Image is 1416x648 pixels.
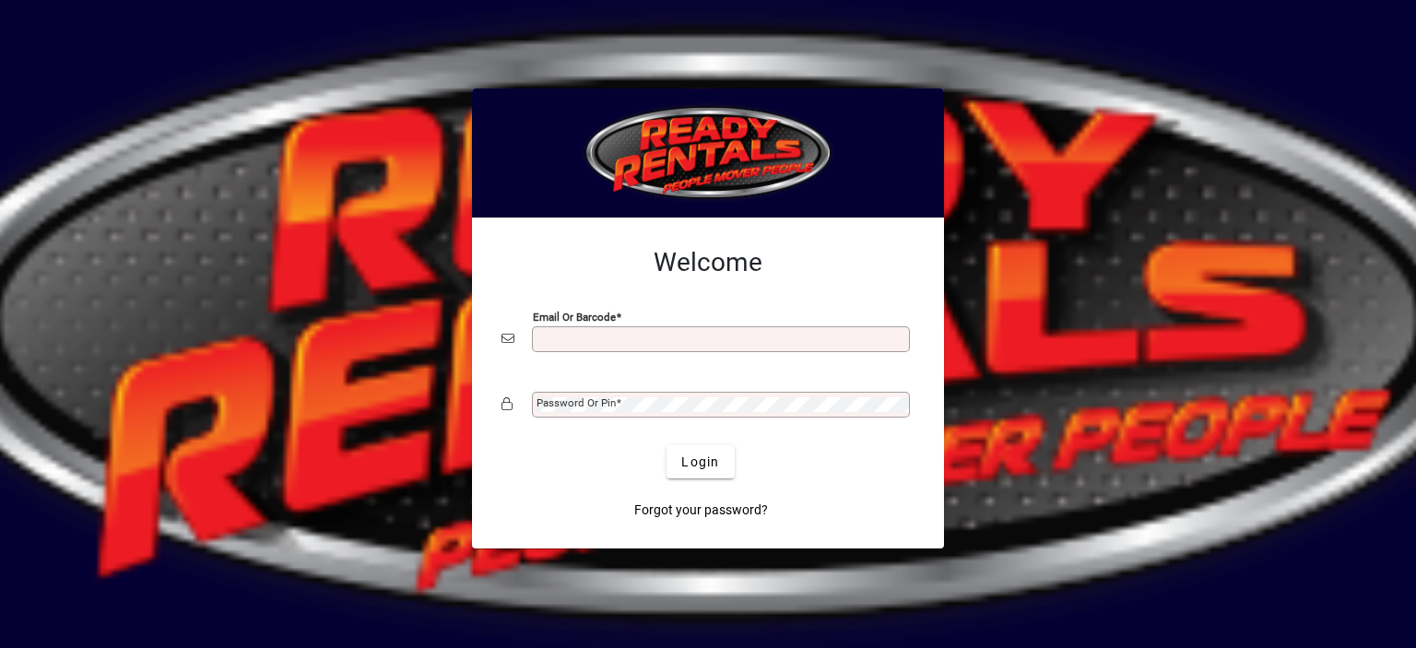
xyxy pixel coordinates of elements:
[667,445,734,478] button: Login
[533,311,616,324] mat-label: Email or Barcode
[537,396,616,409] mat-label: Password or Pin
[501,247,914,278] h2: Welcome
[627,493,775,526] a: Forgot your password?
[681,453,719,472] span: Login
[634,501,768,520] span: Forgot your password?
